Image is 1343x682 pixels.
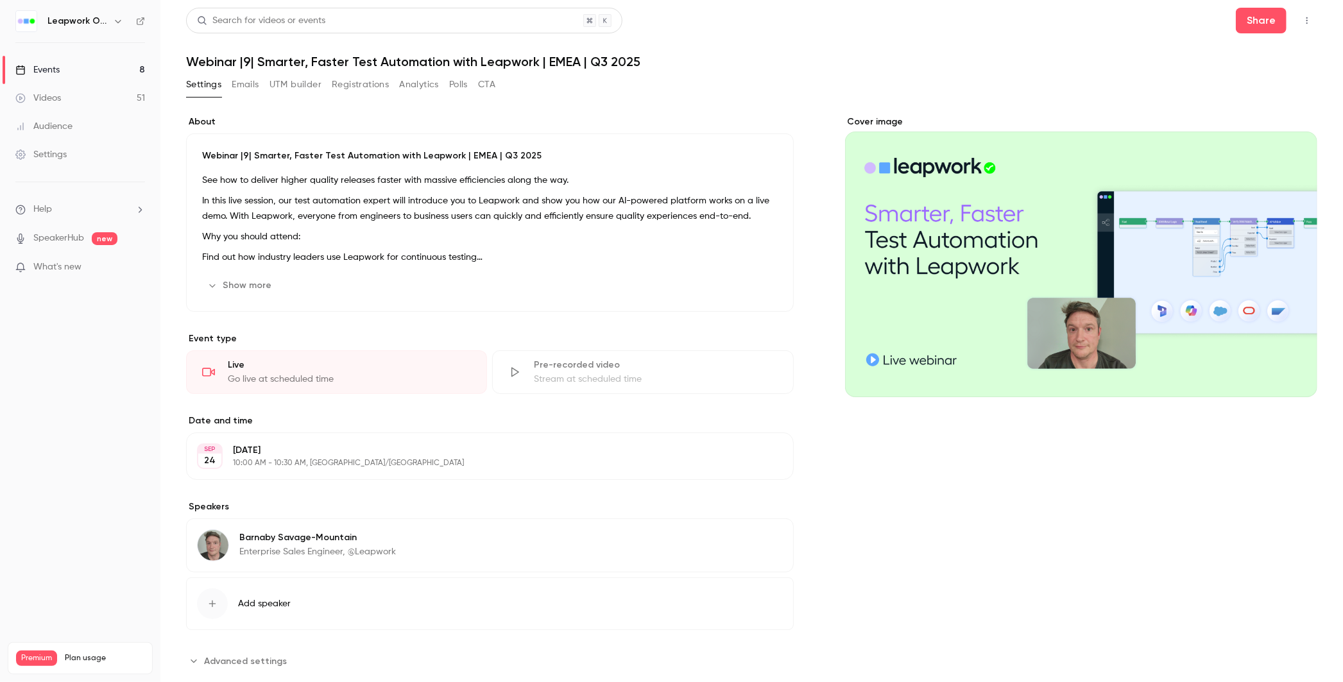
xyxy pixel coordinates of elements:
[198,530,228,561] img: Barnaby Savage-Mountain
[204,654,287,668] span: Advanced settings
[33,260,81,274] span: What's new
[478,74,495,95] button: CTA
[233,444,726,457] p: [DATE]
[202,250,778,265] p: Find out how industry leaders use Leapwork for continuous testing
[202,173,778,188] p: See how to deliver higher quality releases faster with massive efficiencies along the way.
[534,373,777,386] div: Stream at scheduled time
[16,651,57,666] span: Premium
[239,545,396,558] p: Enterprise Sales Engineer, @Leapwork
[186,651,295,671] button: Advanced settings
[130,262,145,273] iframe: Noticeable Trigger
[845,115,1317,397] section: Cover image
[186,577,794,630] button: Add speaker
[197,14,325,28] div: Search for videos or events
[92,232,117,245] span: new
[492,350,793,394] div: Pre-recorded videoStream at scheduled time
[186,414,794,427] label: Date and time
[1236,8,1287,33] button: Share
[33,203,52,216] span: Help
[332,74,389,95] button: Registrations
[186,74,221,95] button: Settings
[15,120,73,133] div: Audience
[238,597,291,610] span: Add speaker
[534,359,777,371] div: Pre-recorded video
[186,115,794,128] label: About
[186,332,794,345] p: Event type
[845,115,1317,128] label: Cover image
[449,74,468,95] button: Polls
[228,359,471,371] div: Live
[202,193,778,224] p: In this live session, our test automation expert will introduce you to Leapwork and show you how ...
[15,92,61,105] div: Videos
[399,74,439,95] button: Analytics
[186,518,794,572] div: Barnaby Savage-MountainBarnaby Savage-MountainEnterprise Sales Engineer, @Leapwork
[202,149,778,162] p: Webinar |9| Smarter, Faster Test Automation with Leapwork | EMEA | Q3 2025
[233,458,726,468] p: 10:00 AM - 10:30 AM, [GEOGRAPHIC_DATA]/[GEOGRAPHIC_DATA]
[228,373,471,386] div: Go live at scheduled time
[65,653,144,663] span: Plan usage
[15,148,67,161] div: Settings
[204,454,216,467] p: 24
[202,229,778,244] p: Why you should attend:
[186,54,1317,69] h1: Webinar |9| Smarter, Faster Test Automation with Leapwork | EMEA | Q3 2025
[15,203,145,216] li: help-dropdown-opener
[47,15,108,28] h6: Leapwork Online Event
[239,531,396,544] p: Barnaby Savage-Mountain
[33,232,84,245] a: SpeakerHub
[202,275,279,296] button: Show more
[269,74,321,95] button: UTM builder
[186,500,794,513] label: Speakers
[232,74,259,95] button: Emails
[186,651,794,671] section: Advanced settings
[186,350,487,394] div: LiveGo live at scheduled time
[16,11,37,31] img: Leapwork Online Event
[198,445,221,454] div: SEP
[15,64,60,76] div: Events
